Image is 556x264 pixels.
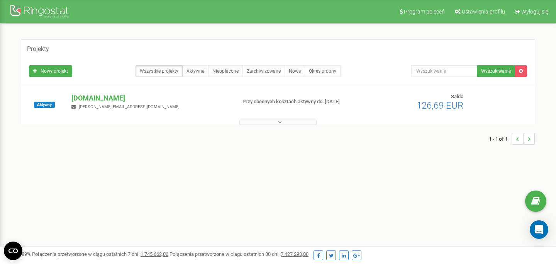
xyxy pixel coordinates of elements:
[208,65,243,77] a: Nieopłacone
[477,65,515,77] button: Wyszukiwanie
[417,100,463,111] span: 126,69 EUR
[530,220,548,239] div: Open Intercom Messenger
[242,65,285,77] a: Zarchiwizowane
[27,46,49,53] h5: Projekty
[34,102,55,108] span: Aktywny
[141,251,168,257] u: 1 745 662,00
[170,251,309,257] span: Połączenia przetworzone w ciągu ostatnich 30 dni :
[489,125,535,152] nav: ...
[71,93,230,103] p: [DOMAIN_NAME]
[462,9,505,15] span: Ustawienia profilu
[521,9,548,15] span: Wyloguj się
[411,65,477,77] input: Wyszukiwanie
[4,242,22,260] button: Open CMP widget
[242,98,358,106] p: Przy obecnych kosztach aktywny do: [DATE]
[285,65,305,77] a: Nowe
[451,94,463,99] span: Saldo
[79,104,180,109] span: [PERSON_NAME][EMAIL_ADDRESS][DOMAIN_NAME]
[281,251,309,257] u: 7 427 293,00
[29,65,72,77] a: Nowy projekt
[404,9,445,15] span: Program poleceń
[182,65,208,77] a: Aktywne
[32,251,168,257] span: Połączenia przetworzone w ciągu ostatnich 7 dni :
[305,65,341,77] a: Okres próbny
[136,65,183,77] a: Wszystkie projekty
[489,133,512,145] span: 1 - 1 of 1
